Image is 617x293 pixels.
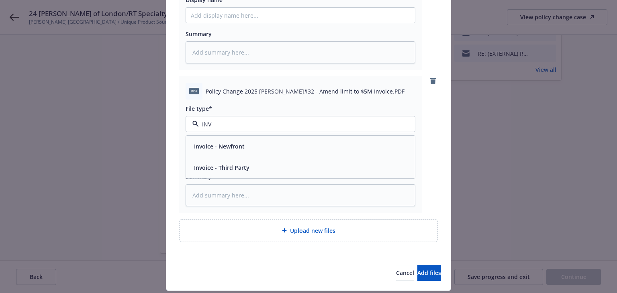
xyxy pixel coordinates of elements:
div: Upload new files [179,219,438,242]
span: PDF [189,88,199,94]
a: remove [428,76,438,86]
span: File type* [186,105,212,112]
button: Add files [417,265,441,281]
button: Cancel [396,265,414,281]
span: Summary [186,30,212,38]
span: Upload new files [290,226,335,235]
button: Invoice - Third Party [194,163,249,172]
span: Cancel [396,269,414,277]
span: Add files [417,269,441,277]
span: Policy Change 2025 [PERSON_NAME]#32 - Amend limit to $5M Invoice.PDF [206,87,405,96]
input: Add display name here... [186,8,415,23]
button: Invoice - Newfront [194,142,245,151]
input: Filter by keyword [199,120,399,128]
